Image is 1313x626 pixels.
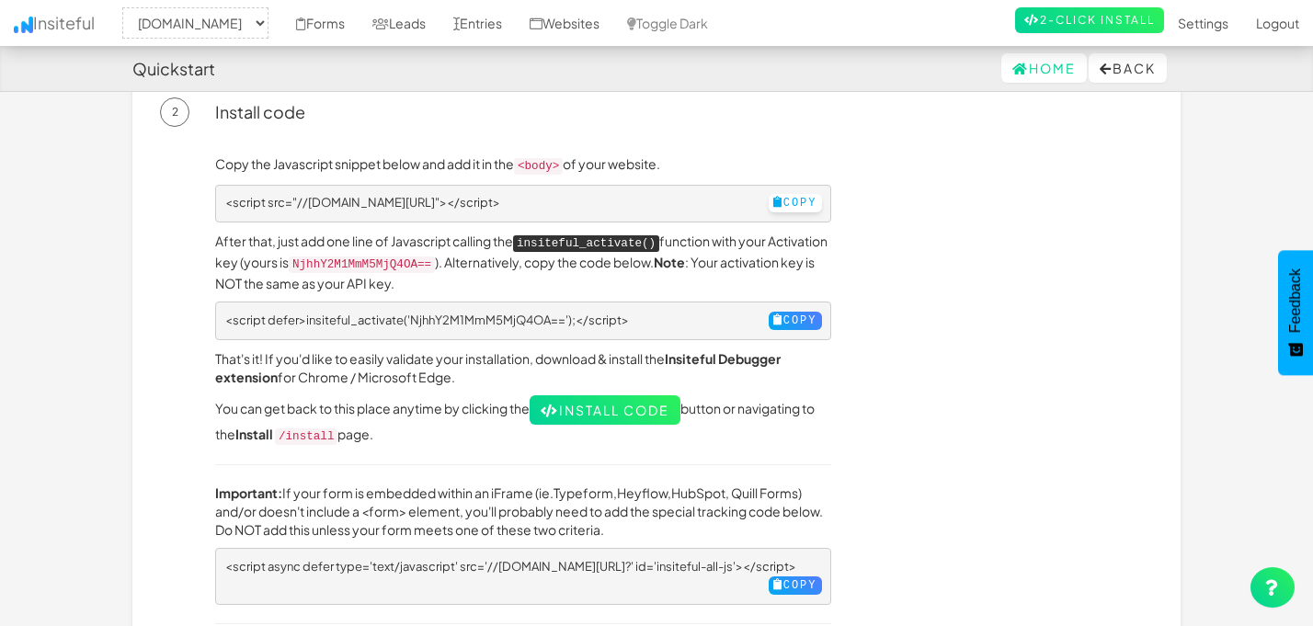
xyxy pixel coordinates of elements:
[554,484,613,501] a: Typeform
[215,101,305,122] a: Install code
[132,60,215,78] h4: Quickstart
[769,576,822,595] button: Copy
[215,349,831,386] p: That's it! If you'd like to easily validate your installation, download & install the for Chrome ...
[215,484,831,539] p: If your form is embedded within an iFrame (ie. , , , Quill Forms) and/or doesn't include a <form>...
[617,484,668,501] a: Heyflow
[769,312,822,330] button: Copy
[215,350,781,385] a: Insiteful Debugger extension
[225,559,796,574] span: <script async defer type='text/javascript' src='//[DOMAIN_NAME][URL]?' id='insiteful-all-js'></sc...
[513,235,659,252] kbd: insiteful_activate()
[215,232,831,292] p: After that, just add one line of Javascript calling the function with your Activation key (yours ...
[225,195,500,210] span: <script src="//[DOMAIN_NAME][URL]"></script>
[275,428,337,445] code: /install
[769,194,822,212] button: Copy
[1287,268,1304,333] span: Feedback
[654,254,685,270] b: Note
[215,484,282,501] b: Important:
[289,256,435,273] code: NjhhY2M1MmM5MjQ4OA==
[671,484,725,501] a: HubSpot
[530,395,680,425] a: Install Code
[1089,53,1167,83] button: Back
[1001,53,1087,83] a: Home
[14,17,33,33] img: icon.png
[1015,7,1164,33] a: 2-Click Install
[1278,250,1313,375] button: Feedback - Show survey
[225,313,629,327] span: <script defer>insiteful_activate('NjhhY2M1MmM5MjQ4OA==');</script>
[514,158,563,175] code: <body>
[160,97,189,127] span: 2
[235,426,273,442] a: Install
[215,395,831,446] p: You can get back to this place anytime by clicking the button or navigating to the page.
[215,154,831,176] p: Copy the Javascript snippet below and add it in the of your website.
